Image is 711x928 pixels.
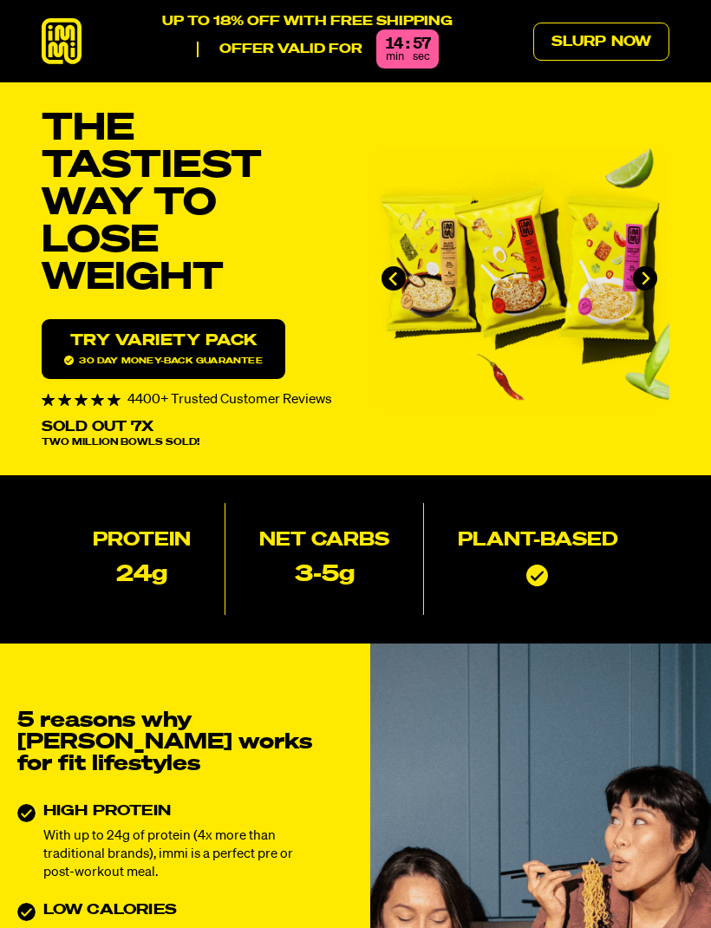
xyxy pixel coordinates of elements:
span: Two Million Bowls Sold! [42,438,199,448]
div: : [406,36,409,53]
button: Go to last slide [382,266,406,291]
button: Next slide [633,266,657,291]
span: sec [413,51,430,62]
h2: Protein [93,532,191,551]
h2: 5 reasons why [PERSON_NAME] works for fit lifestyles [17,710,323,775]
p: UP TO 18% OFF WITH FREE SHIPPING [162,14,453,29]
p: With up to 24g of protein (4x more than traditional brands), immi is a perfect pre or post-workou... [43,827,323,882]
div: 4400+ Trusted Customer Reviews [42,393,342,407]
span: 30 day money-back guarantee [64,356,262,365]
p: Offer valid for [197,42,362,57]
h1: THE TASTIEST WAY TO LOSE WEIGHT [42,110,342,297]
li: 1 of 4 [369,148,669,410]
p: 24g [116,565,167,587]
h3: LOW CALORIES [43,903,323,918]
a: Try variety Pack30 day money-back guarantee [42,319,285,379]
h2: Net Carbs [259,532,389,551]
div: immi slideshow [369,148,669,410]
h3: HIGH PROTEIN [43,804,323,819]
p: Sold Out 7X [42,421,153,435]
span: min [386,51,404,62]
div: 57 [413,36,430,53]
a: Slurp Now [533,23,669,61]
p: 3-5g [295,565,355,587]
div: 14 [385,36,402,53]
h2: Plant-based [458,532,618,551]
